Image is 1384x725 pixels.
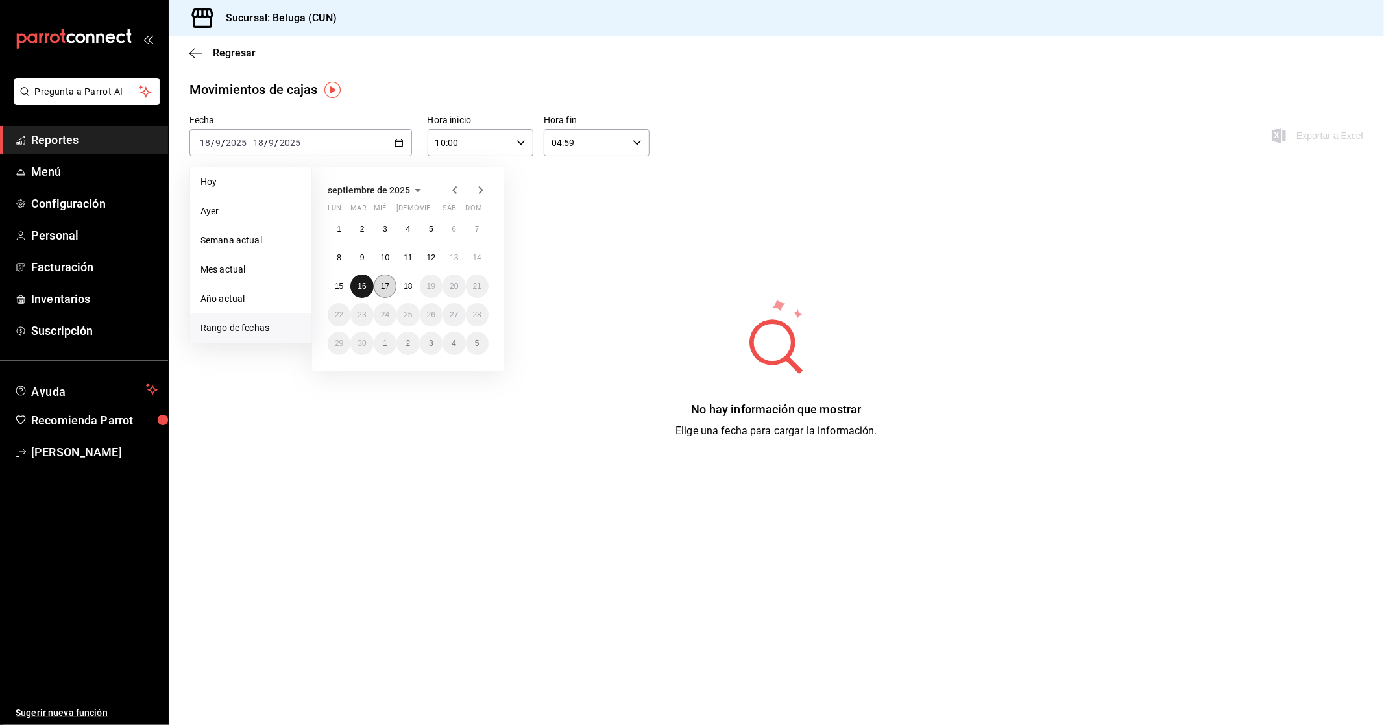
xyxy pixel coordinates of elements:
[215,10,337,26] h3: Sucursal: Beluga (CUN)
[350,303,373,326] button: 23 de septiembre de 2025
[215,138,221,148] input: --
[466,204,482,217] abbr: domingo
[404,282,412,291] abbr: 18 de septiembre de 2025
[466,332,489,355] button: 5 de octubre de 2025
[31,258,158,276] span: Facturación
[396,204,473,217] abbr: jueves
[374,275,396,298] button: 17 de septiembre de 2025
[324,82,341,98] button: Tooltip marker
[31,443,158,461] span: [PERSON_NAME]
[249,138,251,148] span: -
[420,332,443,355] button: 3 de octubre de 2025
[473,310,481,319] abbr: 28 de septiembre de 2025
[200,321,301,335] span: Rango de fechas
[473,282,481,291] abbr: 21 de septiembre de 2025
[252,138,264,148] input: --
[328,217,350,241] button: 1 de septiembre de 2025
[31,412,158,429] span: Recomienda Parrot
[420,303,443,326] button: 26 de septiembre de 2025
[443,246,465,269] button: 13 de septiembre de 2025
[452,225,456,234] abbr: 6 de septiembre de 2025
[466,303,489,326] button: 28 de septiembre de 2025
[420,204,430,217] abbr: viernes
[358,310,366,319] abbr: 23 de septiembre de 2025
[429,225,433,234] abbr: 5 de septiembre de 2025
[221,138,225,148] span: /
[189,116,412,125] label: Fecha
[35,85,140,99] span: Pregunta a Parrot AI
[473,253,481,262] abbr: 14 de septiembre de 2025
[328,246,350,269] button: 8 de septiembre de 2025
[404,253,412,262] abbr: 11 de septiembre de 2025
[275,138,279,148] span: /
[350,332,373,355] button: 30 de septiembre de 2025
[675,400,877,418] div: No hay información que mostrar
[211,138,215,148] span: /
[420,275,443,298] button: 19 de septiembre de 2025
[420,246,443,269] button: 12 de septiembre de 2025
[16,706,158,720] span: Sugerir nueva función
[374,217,396,241] button: 3 de septiembre de 2025
[381,282,389,291] abbr: 17 de septiembre de 2025
[427,310,435,319] abbr: 26 de septiembre de 2025
[328,275,350,298] button: 15 de septiembre de 2025
[199,138,211,148] input: --
[279,138,301,148] input: ----
[427,253,435,262] abbr: 12 de septiembre de 2025
[328,303,350,326] button: 22 de septiembre de 2025
[350,275,373,298] button: 16 de septiembre de 2025
[675,424,877,437] span: Elige una fecha para cargar la información.
[31,322,158,339] span: Suscripción
[335,310,343,319] abbr: 22 de septiembre de 2025
[374,246,396,269] button: 10 de septiembre de 2025
[264,138,268,148] span: /
[443,332,465,355] button: 4 de octubre de 2025
[383,339,387,348] abbr: 1 de octubre de 2025
[328,182,426,198] button: septiembre de 2025
[396,303,419,326] button: 25 de septiembre de 2025
[381,253,389,262] abbr: 10 de septiembre de 2025
[443,275,465,298] button: 20 de septiembre de 2025
[337,225,341,234] abbr: 1 de septiembre de 2025
[443,303,465,326] button: 27 de septiembre de 2025
[374,204,386,217] abbr: miércoles
[428,116,533,125] label: Hora inicio
[189,80,318,99] div: Movimientos de cajas
[213,47,256,59] span: Regresar
[143,34,153,44] button: open_drawer_menu
[335,339,343,348] abbr: 29 de septiembre de 2025
[328,185,410,195] span: septiembre de 2025
[360,253,365,262] abbr: 9 de septiembre de 2025
[200,204,301,218] span: Ayer
[406,225,411,234] abbr: 4 de septiembre de 2025
[396,217,419,241] button: 4 de septiembre de 2025
[335,282,343,291] abbr: 15 de septiembre de 2025
[404,310,412,319] abbr: 25 de septiembre de 2025
[381,310,389,319] abbr: 24 de septiembre de 2025
[358,339,366,348] abbr: 30 de septiembre de 2025
[200,263,301,276] span: Mes actual
[225,138,247,148] input: ----
[31,163,158,180] span: Menú
[350,204,366,217] abbr: martes
[466,217,489,241] button: 7 de septiembre de 2025
[374,332,396,355] button: 1 de octubre de 2025
[350,246,373,269] button: 9 de septiembre de 2025
[374,303,396,326] button: 24 de septiembre de 2025
[420,217,443,241] button: 5 de septiembre de 2025
[396,275,419,298] button: 18 de septiembre de 2025
[475,339,480,348] abbr: 5 de octubre de 2025
[383,225,387,234] abbr: 3 de septiembre de 2025
[328,204,341,217] abbr: lunes
[358,282,366,291] abbr: 16 de septiembre de 2025
[450,282,458,291] abbr: 20 de septiembre de 2025
[443,204,456,217] abbr: sábado
[475,225,480,234] abbr: 7 de septiembre de 2025
[9,94,160,108] a: Pregunta a Parrot AI
[31,195,158,212] span: Configuración
[31,290,158,308] span: Inventarios
[396,332,419,355] button: 2 de octubre de 2025
[450,253,458,262] abbr: 13 de septiembre de 2025
[31,382,141,397] span: Ayuda
[396,246,419,269] button: 11 de septiembre de 2025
